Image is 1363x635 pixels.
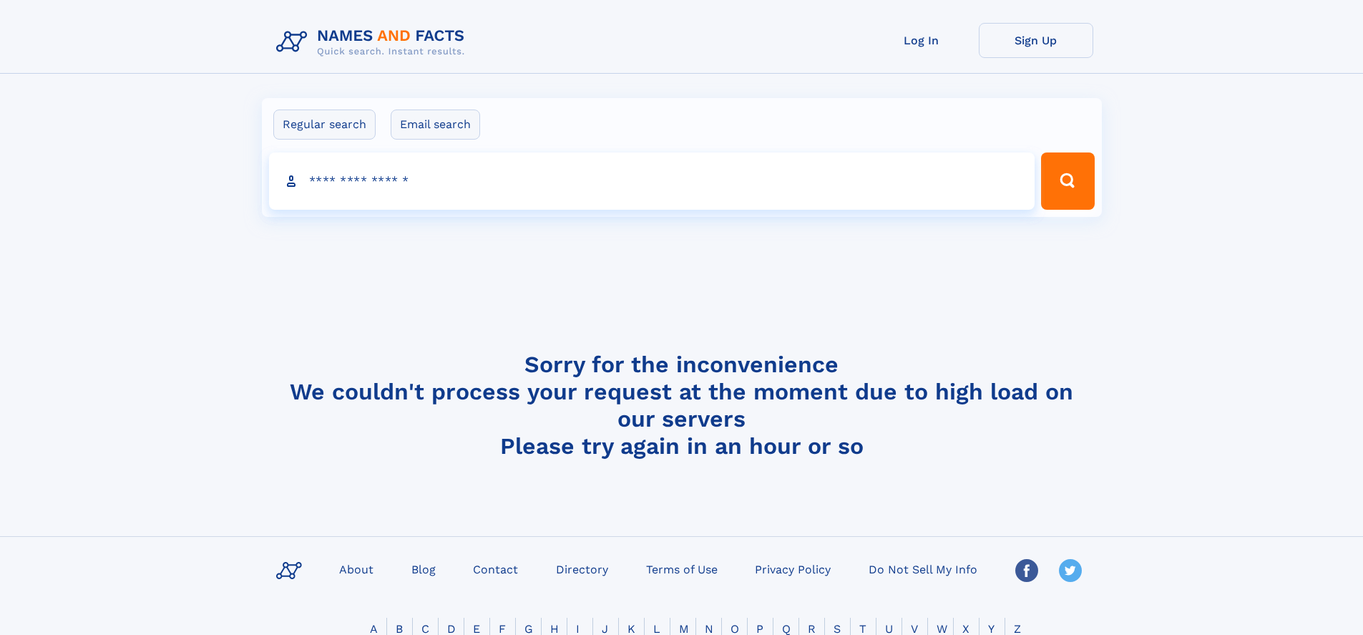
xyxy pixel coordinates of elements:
button: Search Button [1041,152,1094,210]
a: Contact [467,558,524,579]
a: Sign Up [979,23,1093,58]
img: Facebook [1015,559,1038,582]
label: Regular search [273,110,376,140]
img: Twitter [1059,559,1082,582]
a: About [333,558,379,579]
a: Do Not Sell My Info [863,558,983,579]
a: Terms of Use [640,558,723,579]
img: Logo Names and Facts [270,23,477,62]
h4: Sorry for the inconvenience We couldn't process your request at the moment due to high load on ou... [270,351,1093,460]
a: Blog [406,558,441,579]
a: Log In [864,23,979,58]
a: Directory [550,558,614,579]
label: Email search [391,110,480,140]
input: search input [269,152,1035,210]
a: Privacy Policy [749,558,836,579]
